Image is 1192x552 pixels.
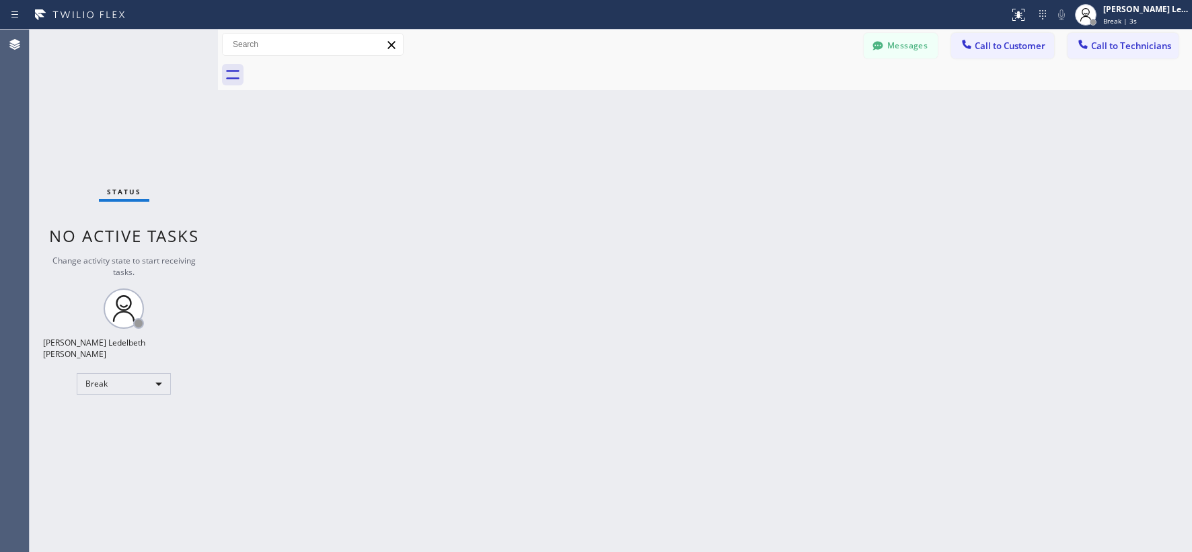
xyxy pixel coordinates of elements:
div: [PERSON_NAME] Ledelbeth [PERSON_NAME] [1103,3,1188,15]
div: [PERSON_NAME] Ledelbeth [PERSON_NAME] [43,337,204,360]
span: Change activity state to start receiving tasks. [52,255,196,278]
input: Search [223,34,403,55]
button: Call to Customer [951,33,1054,58]
span: Status [107,187,141,196]
button: Mute [1052,5,1071,24]
span: No active tasks [49,225,199,247]
span: Break | 3s [1103,16,1137,26]
button: Messages [864,33,938,58]
span: Call to Customer [975,40,1045,52]
span: Call to Technicians [1091,40,1171,52]
div: Break [77,373,171,395]
button: Call to Technicians [1068,33,1179,58]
